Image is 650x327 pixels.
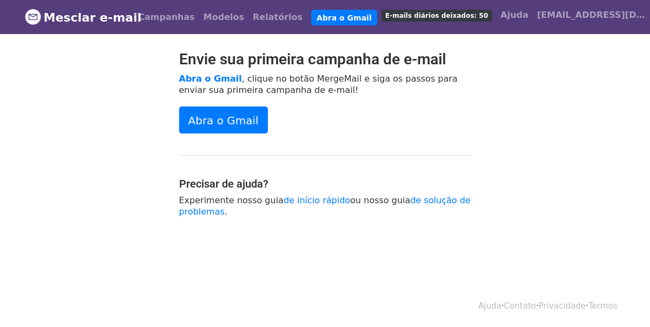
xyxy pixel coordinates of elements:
font: Abra o Gmail [188,114,259,127]
a: Abra o Gmail [179,74,242,84]
font: Mesclar e-mail [44,11,142,24]
font: Experimente nosso guia [179,195,284,205]
a: Mesclar e-mail [25,6,126,29]
font: Campanhas [138,12,195,22]
font: Precisar de ajuda? [179,177,268,190]
font: Ajuda [501,10,529,20]
a: Modelos [199,6,248,28]
a: de solução de problemas [179,195,471,217]
font: · [536,301,539,311]
a: Ajuda [478,301,502,311]
a: Privacidade [539,301,586,311]
a: Campanhas [134,6,199,28]
a: de início rápido [284,195,350,205]
a: Termos [588,301,617,311]
img: Logotipo do MergeMail [25,9,41,25]
font: , clique no botão MergeMail e siga os passos para enviar sua primeira campanha de e-mail! [179,74,458,95]
font: E-mails diários deixados: 50 [385,12,488,19]
a: E-mails diários deixados: 50 [377,4,496,26]
a: Abra o Gmail [311,10,377,26]
font: · [586,301,588,311]
a: Relatórios [248,6,307,28]
font: · [501,301,504,311]
font: Envie sua primeira campanha de e-mail [179,50,446,68]
a: Abra o Gmail [179,106,268,134]
font: ou nosso guia [350,195,410,205]
a: Ajuda [496,4,533,26]
a: Contato [504,301,536,311]
font: Modelos [203,12,244,22]
font: . [225,206,227,217]
font: Relatórios [253,12,303,22]
font: Abra o Gmail [317,13,372,22]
